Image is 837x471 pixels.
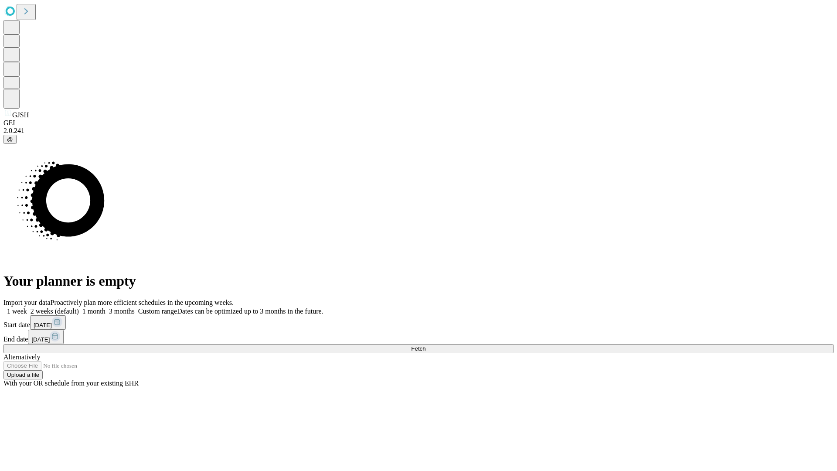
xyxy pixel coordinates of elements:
button: Upload a file [3,370,43,379]
div: Start date [3,315,834,330]
span: Proactively plan more efficient schedules in the upcoming weeks. [51,299,234,306]
span: 1 month [82,307,105,315]
span: Alternatively [3,353,40,361]
span: @ [7,136,13,143]
button: @ [3,135,17,144]
h1: Your planner is empty [3,273,834,289]
span: Dates can be optimized up to 3 months in the future. [177,307,323,315]
span: Fetch [411,345,425,352]
span: Custom range [138,307,177,315]
span: 3 months [109,307,135,315]
button: [DATE] [28,330,64,344]
span: With your OR schedule from your existing EHR [3,379,139,387]
span: [DATE] [34,322,52,328]
div: 2.0.241 [3,127,834,135]
button: Fetch [3,344,834,353]
span: GJSH [12,111,29,119]
span: [DATE] [31,336,50,343]
span: Import your data [3,299,51,306]
span: 1 week [7,307,27,315]
span: 2 weeks (default) [31,307,79,315]
div: End date [3,330,834,344]
div: GEI [3,119,834,127]
button: [DATE] [30,315,66,330]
